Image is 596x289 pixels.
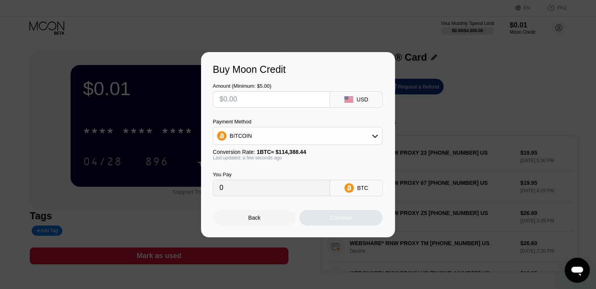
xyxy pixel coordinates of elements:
div: You Pay [213,172,330,177]
div: Amount (Minimum: $5.00) [213,83,330,89]
input: $0.00 [219,92,323,107]
div: BITCOIN [230,133,252,139]
div: Conversion Rate: [213,149,382,155]
div: Payment Method [213,119,382,125]
div: BTC [357,185,368,191]
div: Last updated: a few seconds ago [213,155,382,161]
div: Buy Moon Credit [213,64,383,75]
div: BITCOIN [213,128,382,144]
iframe: Button to launch messaging window [565,258,590,283]
div: USD [357,96,368,103]
div: Back [213,210,296,226]
span: 1 BTC ≈ $114,388.44 [257,149,306,155]
div: Back [248,215,261,221]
